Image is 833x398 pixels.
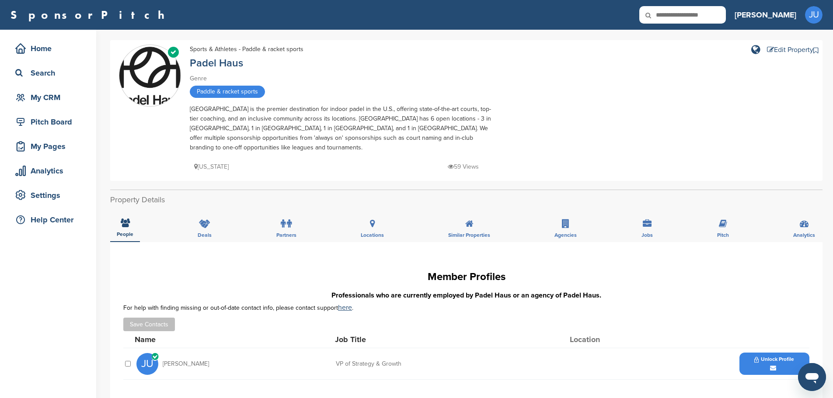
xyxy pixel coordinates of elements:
div: Search [13,65,87,81]
a: Home [9,38,87,59]
a: Padel Haus [190,57,243,69]
div: VP of Strategy & Growth [336,361,467,367]
span: JU [136,353,158,375]
div: Analytics [13,163,87,179]
button: Save Contacts [123,318,175,331]
div: Name [135,336,231,343]
div: My CRM [13,90,87,105]
a: Settings [9,185,87,205]
span: Unlock Profile [754,356,794,363]
span: [PERSON_NAME] [163,361,209,367]
span: Locations [361,232,384,238]
a: Search [9,63,87,83]
span: Deals [198,232,212,238]
a: SponsorPitch [10,9,170,21]
div: Pitch Board [13,114,87,130]
a: Edit Property [767,46,813,53]
div: Help Center [13,212,87,228]
p: [US_STATE] [194,161,229,172]
a: JU [PERSON_NAME] VP of Strategy & Growth Unlock Profile [136,348,809,379]
div: Genre [190,74,496,83]
h2: Property Details [110,194,823,206]
div: Location [570,336,635,343]
div: Sports & Athletes - Paddle & racket sports [190,45,303,54]
h1: Member Profiles [123,269,809,285]
h3: [PERSON_NAME] [735,9,796,21]
span: Partners [276,232,296,238]
img: Sponsorpitch & Padel Haus [119,47,181,104]
iframe: Button to launch messaging window [798,363,826,391]
span: People [117,232,133,237]
span: Paddle & racket sports [190,86,265,98]
span: Agencies [554,232,577,238]
div: Job Title [335,336,466,343]
a: here [338,303,352,312]
a: My Pages [9,136,87,156]
div: For help with finding missing or out-of-date contact info, please contact support . [123,304,809,311]
a: Pitch Board [9,112,87,132]
div: Home [13,41,87,56]
div: Settings [13,187,87,203]
span: Jobs [641,232,653,238]
a: My CRM [9,87,87,107]
div: My Pages [13,138,87,154]
div: [GEOGRAPHIC_DATA] is the premier destination for indoor padel in the U.S., offering state-of-the-... [190,104,496,152]
span: Analytics [793,232,815,238]
a: Analytics [9,161,87,181]
a: Help Center [9,210,87,230]
p: 59 Views [448,161,479,172]
span: Pitch [717,232,729,238]
h3: Professionals who are currently employed by Padel Haus or an agency of Padel Haus. [123,290,809,301]
span: Similar Properties [448,232,490,238]
a: [PERSON_NAME] [735,5,796,24]
span: JU [805,6,823,24]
